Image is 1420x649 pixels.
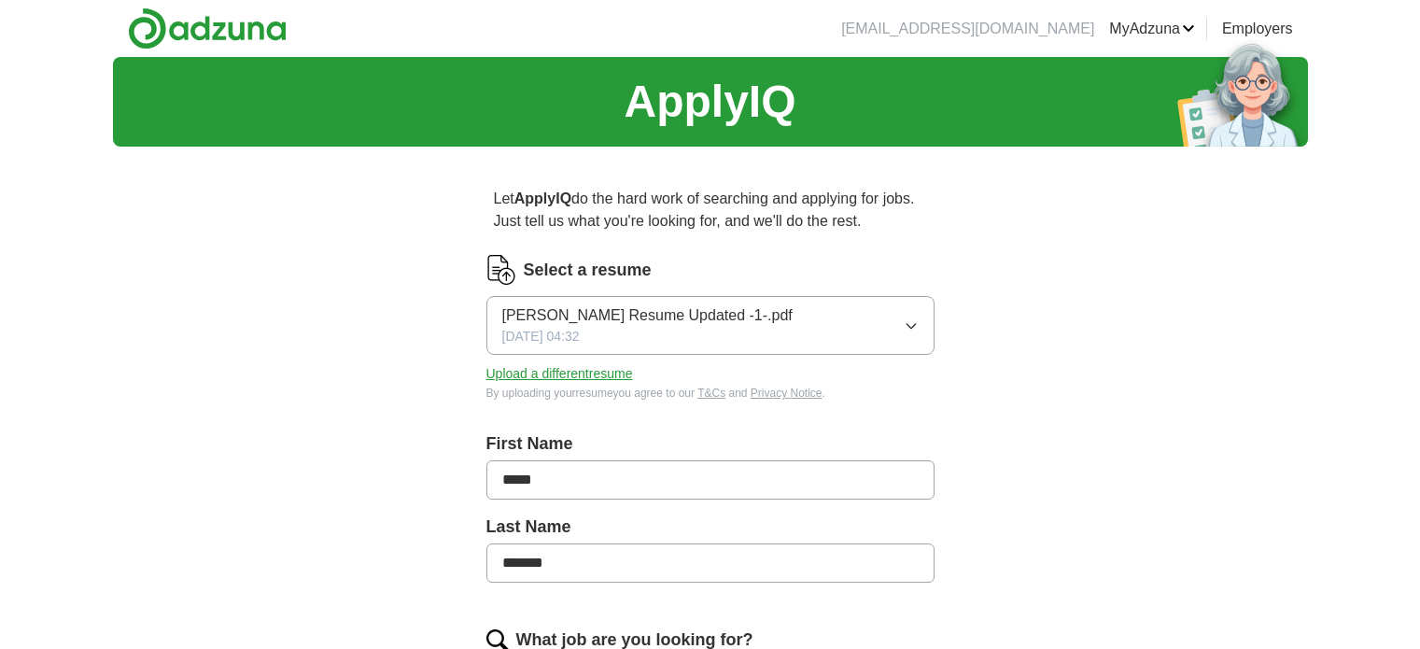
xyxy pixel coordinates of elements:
strong: ApplyIQ [514,190,571,206]
div: By uploading your resume you agree to our and . [486,385,935,402]
label: First Name [486,431,935,457]
p: Let do the hard work of searching and applying for jobs. Just tell us what you're looking for, an... [486,180,935,240]
a: Privacy Notice [751,387,822,400]
li: [EMAIL_ADDRESS][DOMAIN_NAME] [841,18,1094,40]
span: [DATE] 04:32 [502,327,580,346]
label: Select a resume [524,258,652,283]
img: CV Icon [486,255,516,285]
button: [PERSON_NAME] Resume Updated -1-.pdf[DATE] 04:32 [486,296,935,355]
label: Last Name [486,515,935,540]
a: T&Cs [697,387,725,400]
button: Upload a differentresume [486,364,633,384]
a: MyAdzuna [1109,18,1195,40]
h1: ApplyIQ [624,68,795,135]
a: Employers [1222,18,1293,40]
span: [PERSON_NAME] Resume Updated -1-.pdf [502,304,793,327]
img: Adzuna logo [128,7,287,49]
